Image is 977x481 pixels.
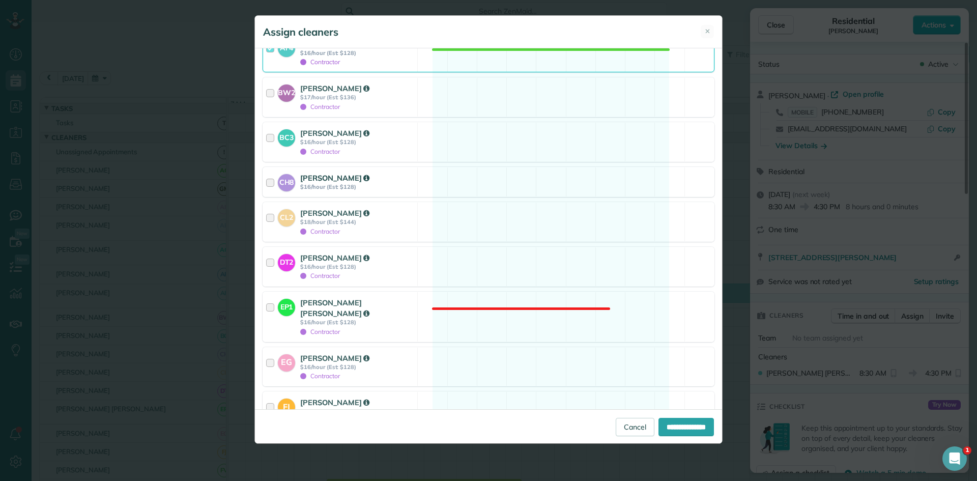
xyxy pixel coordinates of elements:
[300,94,414,101] strong: $17/hour (Est: $136)
[300,148,340,155] span: Contractor
[300,398,369,407] strong: [PERSON_NAME]
[278,209,295,223] strong: CL2
[300,263,414,270] strong: $16/hour (Est: $128)
[300,83,369,93] strong: [PERSON_NAME]
[942,446,967,471] iframe: Intercom live chat
[300,208,369,218] strong: [PERSON_NAME]
[300,128,369,138] strong: [PERSON_NAME]
[278,174,295,188] strong: CH8
[300,272,340,279] span: Contractor
[300,228,340,235] span: Contractor
[278,254,295,268] strong: DT2
[300,298,369,318] strong: [PERSON_NAME] [PERSON_NAME]
[300,138,414,146] strong: $16/hour (Est: $128)
[963,446,971,455] span: 1
[300,408,414,415] strong: $16/hour (Est: $128)
[300,218,414,225] strong: $18/hour (Est: $144)
[300,49,414,56] strong: $16/hour (Est: $128)
[705,26,710,36] span: ✕
[278,129,295,143] strong: BC3
[300,183,414,190] strong: $16/hour (Est: $128)
[300,353,369,363] strong: [PERSON_NAME]
[278,399,295,413] strong: FJ
[300,253,369,263] strong: [PERSON_NAME]
[278,354,295,369] strong: EG
[300,328,340,335] span: Contractor
[300,372,340,380] span: Contractor
[263,25,338,39] h5: Assign cleaners
[278,299,295,313] strong: EP1
[300,173,369,183] strong: [PERSON_NAME]
[300,319,414,326] strong: $16/hour (Est: $128)
[300,363,414,371] strong: $16/hour (Est: $128)
[300,103,340,110] span: Contractor
[278,84,295,98] strong: BW2
[616,418,654,436] a: Cancel
[300,58,340,66] span: Contractor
